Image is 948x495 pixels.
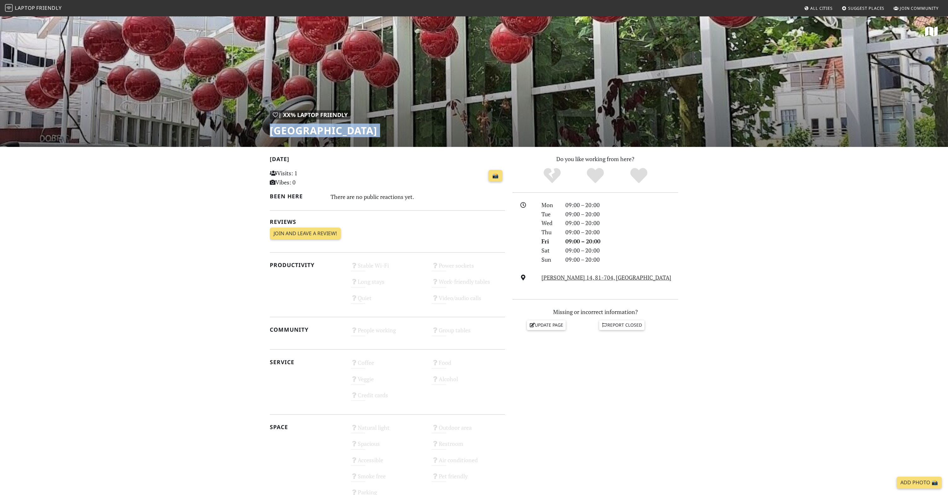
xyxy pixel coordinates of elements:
div: Air conditioned [428,455,509,471]
div: Mon [538,201,562,210]
a: Report closed [599,320,645,330]
img: LaptopFriendly [5,4,13,12]
div: Power sockets [428,260,509,277]
div: Alcohol [428,374,509,390]
div: Accessible [347,455,428,471]
h2: Community [270,326,343,333]
div: Stable Wi-Fi [347,260,428,277]
h2: Productivity [270,262,343,268]
p: Visits: 1 Vibes: 0 [270,169,343,187]
div: 09:00 – 20:00 [562,246,682,255]
div: 09:00 – 20:00 [562,237,682,246]
div: There are no public reactions yet. [331,192,505,202]
span: Join Community [900,5,939,11]
div: Long stays [347,277,428,293]
span: All Cities [810,5,833,11]
div: Group tables [428,325,509,341]
div: Tue [538,210,562,219]
a: Update page [527,320,566,330]
div: 09:00 – 20:00 [562,228,682,237]
h1: [GEOGRAPHIC_DATA] [270,125,377,137]
h2: Space [270,424,343,430]
div: People working [347,325,428,341]
div: Natural light [347,422,428,439]
div: Wed [538,218,562,228]
div: Credit cards [347,390,428,406]
div: | XX% Laptop Friendly [270,110,350,119]
a: All Cities [801,3,835,14]
div: Yes [574,167,617,184]
div: Definitely! [617,167,661,184]
div: Sat [538,246,562,255]
div: Work-friendly tables [428,277,509,293]
div: Quiet [347,293,428,309]
a: [PERSON_NAME] 14, 81-704, [GEOGRAPHIC_DATA] [541,274,671,281]
a: 📸 [488,170,502,182]
p: Do you like working from here? [512,154,678,164]
div: 09:00 – 20:00 [562,210,682,219]
h2: Reviews [270,218,505,225]
a: Join and leave a review! [270,228,341,240]
div: Video/audio calls [428,293,509,309]
span: Friendly [36,4,61,11]
div: Sun [538,255,562,264]
div: Smoke free [347,471,428,487]
h2: Service [270,359,343,365]
a: Suggest Places [839,3,887,14]
div: 09:00 – 20:00 [562,255,682,264]
div: Pet friendly [428,471,509,487]
a: Join Community [891,3,941,14]
div: Coffee [347,358,428,374]
span: Laptop [15,4,35,11]
span: Suggest Places [848,5,885,11]
div: Veggie [347,374,428,390]
a: LaptopFriendly LaptopFriendly [5,3,62,14]
div: Thu [538,228,562,237]
h2: Been here [270,193,323,200]
div: 09:00 – 20:00 [562,218,682,228]
div: Restroom [428,439,509,455]
div: No [530,167,574,184]
p: Missing or incorrect information? [512,307,678,317]
div: Food [428,358,509,374]
div: 09:00 – 20:00 [562,201,682,210]
div: Fri [538,237,562,246]
div: Spacious [347,439,428,455]
div: Outdoor area [428,422,509,439]
h2: [DATE] [270,156,505,165]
